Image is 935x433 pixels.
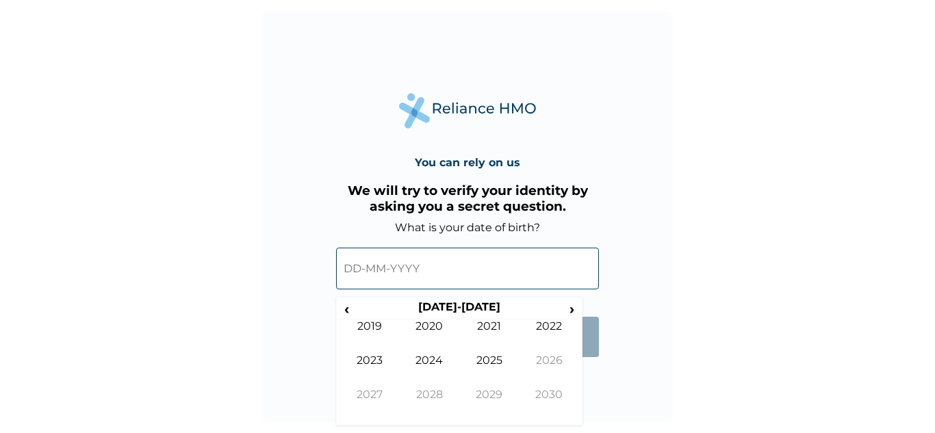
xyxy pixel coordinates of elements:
[415,156,520,169] h4: You can rely on us
[340,388,400,422] td: 2027
[459,319,520,354] td: 2021
[520,388,580,422] td: 2030
[400,319,460,354] td: 2020
[340,300,354,317] span: ‹
[459,388,520,422] td: 2029
[459,354,520,388] td: 2025
[565,300,580,317] span: ›
[336,248,599,289] input: DD-MM-YYYY
[399,93,536,128] img: Reliance Health's Logo
[336,183,599,214] h3: We will try to verify your identity by asking you a secret question.
[400,388,460,422] td: 2028
[340,319,400,354] td: 2019
[520,354,580,388] td: 2026
[520,319,580,354] td: 2022
[395,221,540,234] label: What is your date of birth?
[340,354,400,388] td: 2023
[354,300,564,319] th: [DATE]-[DATE]
[400,354,460,388] td: 2024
